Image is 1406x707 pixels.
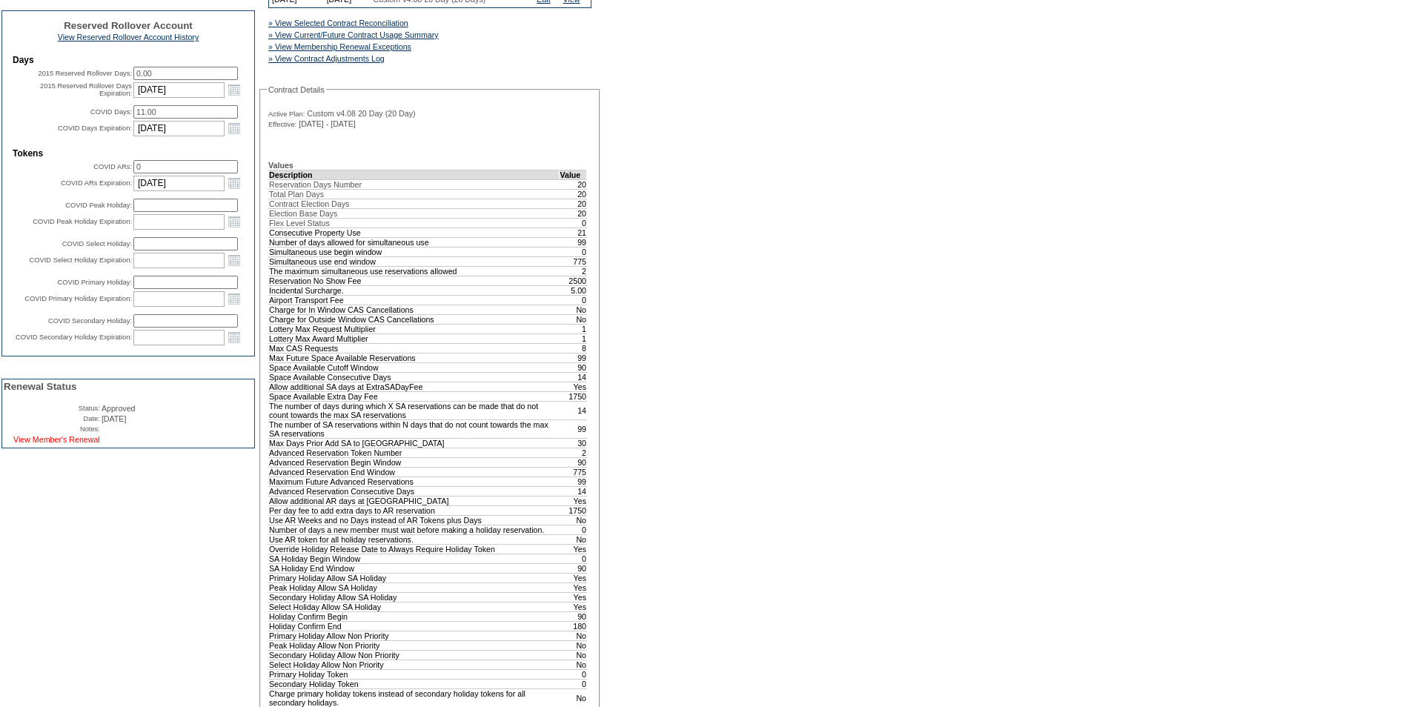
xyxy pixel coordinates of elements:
[269,650,560,660] td: Secondary Holiday Allow Non Priority
[269,353,560,362] td: Max Future Space Available Reservations
[560,669,587,679] td: 0
[269,295,560,305] td: Airport Transport Fee
[269,256,560,266] td: Simultaneous use end window
[268,54,385,63] a: » View Contract Adjustments Log
[560,611,587,621] td: 90
[560,631,587,640] td: No
[560,477,587,486] td: 99
[560,276,587,285] td: 2500
[269,688,560,707] td: Charge primary holiday tokens instead of secondary holiday tokens for all secondary holidays.
[299,119,356,128] span: [DATE] - [DATE]
[269,343,560,353] td: Max CAS Requests
[560,189,587,199] td: 20
[560,448,587,457] td: 2
[269,660,560,669] td: Select Holiday Allow Non Priority
[268,120,296,129] span: Effective:
[269,219,330,228] span: Flex Level Status
[269,180,362,189] span: Reservation Days Number
[269,486,560,496] td: Advanced Reservation Consecutive Days
[560,285,587,295] td: 5.00
[269,496,560,505] td: Allow additional AR days at [GEOGRAPHIC_DATA]
[226,120,242,136] a: Open the calendar popup.
[61,179,132,187] label: COVID ARs Expiration:
[560,199,587,208] td: 20
[62,240,132,248] label: COVID Select Holiday:
[4,414,100,423] td: Date:
[24,295,132,302] label: COVID Primary Holiday Expiration:
[269,438,560,448] td: Max Days Prior Add SA to [GEOGRAPHIC_DATA]
[560,295,587,305] td: 0
[102,414,127,423] span: [DATE]
[560,343,587,353] td: 8
[269,324,560,333] td: Lottery Max Request Multiplier
[560,505,587,515] td: 1750
[560,563,587,573] td: 90
[269,448,560,457] td: Advanced Reservation Token Number
[560,305,587,314] td: No
[269,266,560,276] td: The maximum simultaneous use reservations allowed
[269,611,560,621] td: Holiday Confirm Begin
[13,148,244,159] td: Tokens
[269,333,560,343] td: Lottery Max Award Multiplier
[48,317,132,325] label: COVID Secondary Holiday:
[560,218,587,228] td: 0
[269,582,560,592] td: Peak Holiday Allow SA Holiday
[226,82,242,98] a: Open the calendar popup.
[269,190,324,199] span: Total Plan Days
[269,285,560,295] td: Incidental Surcharge.
[269,391,560,401] td: Space Available Extra Day Fee
[560,372,587,382] td: 14
[90,108,132,116] label: COVID Days:
[226,252,242,268] a: Open the calendar popup.
[560,256,587,266] td: 775
[58,33,199,42] a: View Reserved Rollover Account History
[560,544,587,554] td: Yes
[560,419,587,438] td: 99
[13,55,244,65] td: Days
[269,573,560,582] td: Primary Holiday Allow SA Holiday
[269,305,560,314] td: Charge for In Window CAS Cancellations
[560,170,587,179] td: Value
[4,404,100,413] td: Status:
[269,631,560,640] td: Primary Holiday Allow Non Priority
[30,256,132,264] label: COVID Select Holiday Expiration:
[560,602,587,611] td: Yes
[269,534,560,544] td: Use AR token for all holiday reservations.
[226,213,242,230] a: Open the calendar popup.
[560,679,587,688] td: 0
[269,505,560,515] td: Per day fee to add extra days to AR reservation
[560,362,587,372] td: 90
[269,401,560,419] td: The number of days during which X SA reservations can be made that do not count towards the max S...
[269,525,560,534] td: Number of days a new member must wait before making a holiday reservation.
[267,85,326,94] legend: Contract Details
[269,544,560,554] td: Override Holiday Release Date to Always Require Holiday Token
[269,276,560,285] td: Reservation No Show Fee
[269,669,560,679] td: Primary Holiday Token
[560,688,587,707] td: No
[560,640,587,650] td: No
[560,391,587,401] td: 1750
[268,19,408,27] a: » View Selected Contract Reconciliation
[269,457,560,467] td: Advanced Reservation Begin Window
[560,621,587,631] td: 180
[269,679,560,688] td: Secondary Holiday Token
[269,314,560,324] td: Charge for Outside Window CAS Cancellations
[16,333,132,341] label: COVID Secondary Holiday Expiration:
[269,247,560,256] td: Simultaneous use begin window
[226,291,242,307] a: Open the calendar popup.
[560,438,587,448] td: 30
[269,563,560,573] td: SA Holiday End Window
[560,266,587,276] td: 2
[560,660,587,669] td: No
[226,175,242,191] a: Open the calendar popup.
[64,20,193,31] span: Reserved Rollover Account
[560,582,587,592] td: Yes
[269,602,560,611] td: Select Holiday Allow SA Holiday
[269,592,560,602] td: Secondary Holiday Allow SA Holiday
[269,554,560,563] td: SA Holiday Begin Window
[560,208,587,218] td: 20
[560,650,587,660] td: No
[58,125,132,132] label: COVID Days Expiration:
[560,314,587,324] td: No
[268,161,294,170] b: Values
